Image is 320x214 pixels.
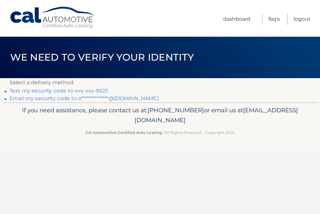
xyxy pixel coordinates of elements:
a: Dashboard [223,14,251,25]
a: Logout [294,14,310,25]
a: Cal Automotive [10,6,96,29]
p: Select a delivery method: [10,78,310,87]
p: - All Rights Reserved - Copyright 2025 [12,129,308,136]
a: FAQ's [268,14,280,25]
p: If you need assistance, please contact us at: or email us at [12,105,308,126]
span: We need to verify your identity [10,51,194,63]
span: [PHONE_NUMBER] [148,107,204,114]
strong: Cal Automotive Certified Auto Leasing [85,130,162,135]
a: Text my security code to xxx-xxx-9525 [10,88,108,94]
